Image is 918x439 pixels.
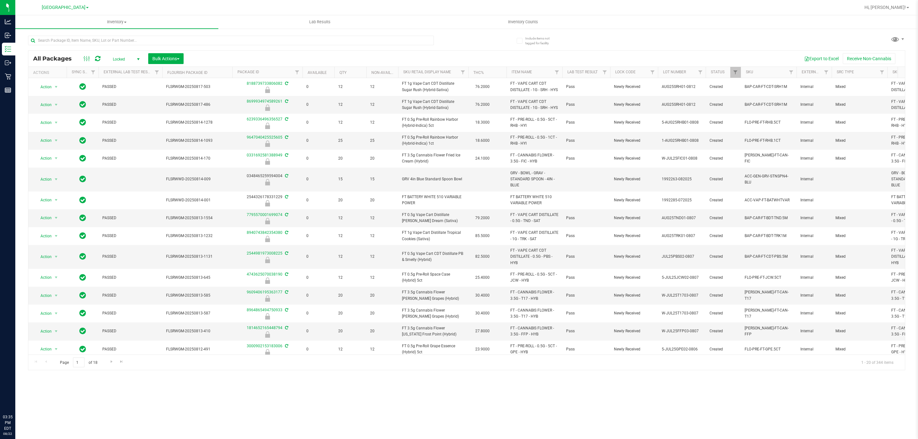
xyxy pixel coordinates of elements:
span: Internal [800,138,828,144]
span: AUG25SRH01-0812 [662,84,702,90]
span: PASSED [102,233,158,239]
a: Available [308,70,327,75]
span: Action [35,83,52,91]
a: Sync Status [72,70,96,74]
span: Pass [566,215,606,221]
span: 76.2000 [472,82,493,91]
span: Action [35,175,52,184]
span: Action [35,309,52,318]
span: In Sync [79,154,86,163]
span: PASSED [102,254,158,260]
a: Item Name [512,70,532,74]
inline-svg: Retail [5,73,11,80]
span: Lab Results [301,19,339,25]
iframe: Resource center unread badge [19,387,26,395]
a: Filter [695,67,706,78]
span: Sync from Compliance System [284,153,288,157]
span: Internal [800,84,828,90]
span: 12 [370,233,394,239]
span: 20 [370,197,394,203]
a: Lab Test Result [567,70,598,74]
span: 76.2000 [472,100,493,109]
span: Created [710,197,737,203]
span: 0 [306,176,331,182]
span: In Sync [79,175,86,184]
div: Newly Received [231,218,303,224]
span: 0 [306,102,331,108]
span: Internal [800,102,828,108]
span: 79.2000 [472,213,493,223]
span: [PERSON_NAME]-FT-CAN-T17 [745,307,793,320]
span: Sync from Compliance System [284,99,288,104]
span: 12 [370,102,394,108]
span: FLSRWGM-20250813-1232 [166,233,229,239]
a: Src Type [837,70,854,74]
a: Lab Results [218,15,421,29]
span: FT BATTERY WHITE 510 VARIABLE POWER [402,194,464,206]
span: Action [35,327,52,336]
a: Filter [552,67,562,78]
span: Sync from Compliance System [284,230,288,235]
span: 12 [338,102,362,108]
a: SKU [746,70,753,74]
a: THC% [473,70,484,75]
a: 1814652165448794 [247,326,282,330]
span: Created [710,119,737,126]
span: ACC-GEN-GRV-STNSPN4-BLU [745,173,793,185]
span: 12 [338,119,362,126]
a: Lot Number [663,70,686,74]
a: 4743625070038190 [247,272,282,277]
div: Newly Received [231,87,303,93]
span: select [52,232,60,241]
a: Filter [730,67,741,78]
span: Sync from Compliance System [284,212,288,217]
span: In Sync [79,196,86,205]
span: FLO-PRE-FT-GPE.5CT [745,346,793,352]
span: Pass [566,254,606,260]
span: 12 [338,233,362,239]
span: 12 [370,215,394,221]
a: Filter [877,67,887,78]
a: Filter [88,67,98,78]
div: Newly Received [231,158,303,165]
span: GRV 4in Blue Standard Spoon Bowl [402,176,464,182]
span: PASSED [102,155,158,162]
span: 0 [306,254,331,260]
span: Created [710,254,737,260]
inline-svg: Outbound [5,60,11,66]
span: In Sync [79,252,86,261]
span: BAP-CAR-FT-CDT-SRH1M [745,102,793,108]
span: Action [35,213,52,222]
span: FT BATTERY WHITE 510 VARIABLE POWER [510,194,558,206]
span: PASSED [102,215,158,221]
span: In Sync [79,82,86,91]
span: 1992285-072025 [662,197,702,203]
span: Action [35,100,52,109]
span: FT 3.5g Cannabis Flower Fried Ice Cream (Hybrid) [402,152,464,164]
span: Sync from Compliance System [284,135,288,140]
span: BAP-CAR-FT-BDT-TRK1M [745,233,793,239]
div: Newly Received [231,123,303,129]
span: FLO-PRE-FT-JCW.5CT [745,275,793,281]
span: AUG25TND01-0807 [662,215,702,221]
span: PASSED [102,138,158,144]
span: 12 [338,215,362,221]
span: FT 0.5g Vape Cart CDT Distillate PB & Smelly (Hybrid) [402,251,464,263]
a: Go to the next page [107,357,116,366]
span: FT - PRE-ROLL - 0.5G - 1CT - RHB - HYI [510,134,558,147]
button: Receive Non-Cannabis [843,53,895,64]
span: Newly Received [614,254,654,260]
a: 6239336496356527 [247,117,282,121]
span: select [52,327,60,336]
span: Newly Received [614,233,654,239]
span: Pass [566,233,606,239]
a: SKU Name [892,70,912,74]
inline-svg: Inventory [5,46,11,52]
span: BAP-CAR-FT-CDT-SRH1M [745,84,793,90]
span: Pass [566,102,606,108]
span: FLO-PRE-FT-RHB.5CT [745,119,793,126]
span: 0 [306,197,331,203]
a: External Lab Test Result [104,70,154,74]
span: select [52,345,60,354]
span: 20 [370,155,394,162]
